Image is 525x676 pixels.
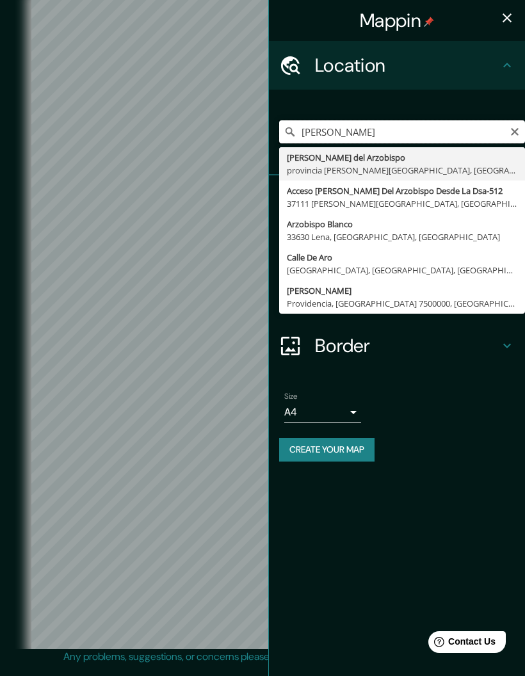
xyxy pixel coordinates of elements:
[287,151,517,164] div: [PERSON_NAME] del Arzobispo
[269,41,525,90] div: Location
[411,626,511,662] iframe: Help widget launcher
[269,175,525,224] div: Pins
[284,391,298,402] label: Size
[279,120,525,143] input: Pick your city or area
[269,273,525,321] div: Layout
[287,251,517,264] div: Calle De Aro
[287,264,517,277] div: [GEOGRAPHIC_DATA], [GEOGRAPHIC_DATA], [GEOGRAPHIC_DATA]
[287,197,517,210] div: 37111 [PERSON_NAME][GEOGRAPHIC_DATA], [GEOGRAPHIC_DATA][PERSON_NAME], [GEOGRAPHIC_DATA]
[315,54,499,77] h4: Location
[424,17,434,27] img: pin-icon.png
[287,164,517,177] div: provincia [PERSON_NAME][GEOGRAPHIC_DATA], [GEOGRAPHIC_DATA]
[284,402,361,422] div: A4
[287,184,517,197] div: Acceso [PERSON_NAME] Del Arzobispo Desde La Dsa-512
[510,125,520,137] button: Clear
[287,297,517,310] div: Providencia, [GEOGRAPHIC_DATA] 7500000, [GEOGRAPHIC_DATA]
[287,230,517,243] div: 33630 Lena, [GEOGRAPHIC_DATA], [GEOGRAPHIC_DATA]
[360,9,434,32] h4: Mappin
[63,649,457,664] p: Any problems, suggestions, or concerns please email .
[287,218,517,230] div: Arzobispo Blanco
[279,438,375,462] button: Create your map
[269,321,525,370] div: Border
[315,334,499,357] h4: Border
[287,284,517,297] div: [PERSON_NAME]
[269,224,525,273] div: Style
